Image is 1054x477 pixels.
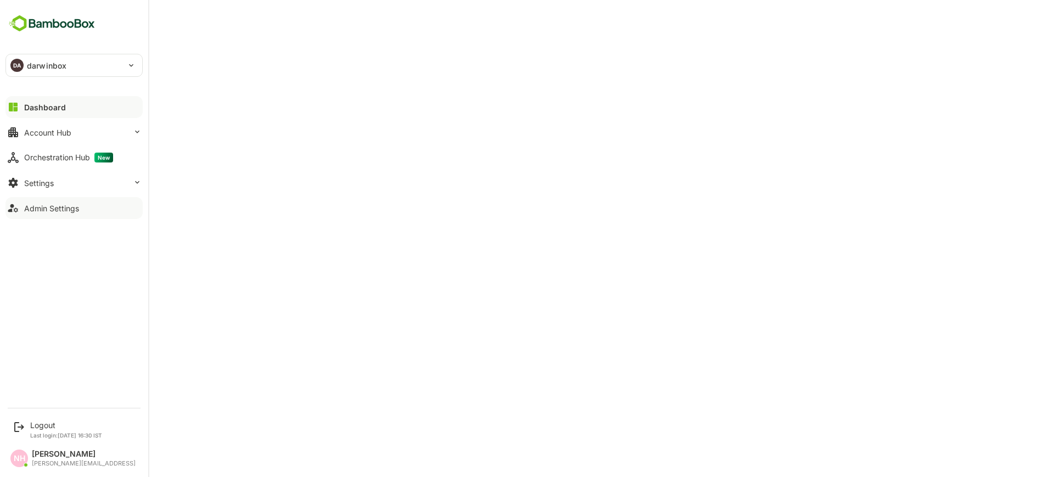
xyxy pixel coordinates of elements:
button: Dashboard [5,96,143,118]
div: NH [10,450,28,467]
div: Logout [30,420,102,430]
button: Admin Settings [5,197,143,219]
p: Last login: [DATE] 16:30 IST [30,432,102,439]
button: Account Hub [5,121,143,143]
button: Orchestration HubNew [5,147,143,169]
div: Account Hub [24,128,71,137]
div: Settings [24,178,54,188]
div: [PERSON_NAME][EMAIL_ADDRESS] [32,460,136,467]
img: BambooboxFullLogoMark.5f36c76dfaba33ec1ec1367b70bb1252.svg [5,13,98,34]
div: DA [10,59,24,72]
span: New [94,153,113,162]
div: Dashboard [24,103,66,112]
div: Orchestration Hub [24,153,113,162]
p: darwinbox [27,60,66,71]
div: Admin Settings [24,204,79,213]
button: Settings [5,172,143,194]
div: DAdarwinbox [6,54,142,76]
div: [PERSON_NAME] [32,450,136,459]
